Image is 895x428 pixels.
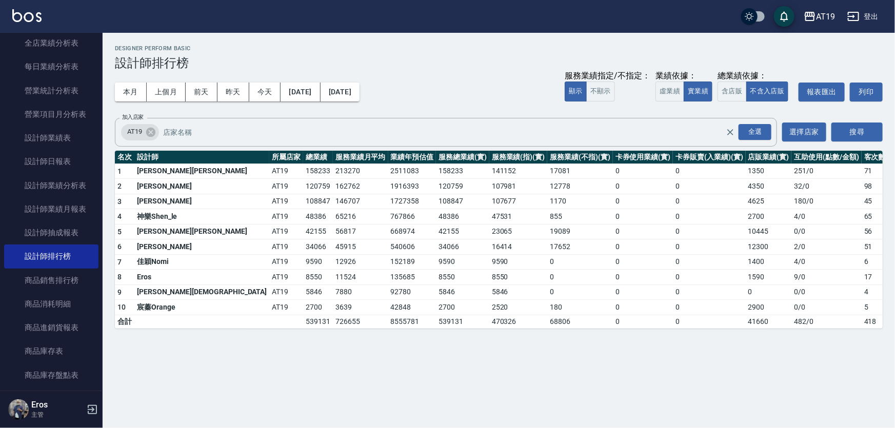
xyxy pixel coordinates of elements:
td: 726655 [333,315,388,328]
td: 8555781 [388,315,436,328]
a: 設計師業績月報表 [4,197,98,221]
td: AT19 [269,194,303,209]
button: 搜尋 [831,123,883,141]
a: 會員卡銷售報表 [4,387,98,411]
td: 42848 [388,300,436,315]
td: 0 [673,194,745,209]
td: 0 [673,270,745,285]
td: 540606 [388,239,436,255]
span: 9 [117,288,122,296]
button: 列印 [850,83,883,101]
td: [PERSON_NAME][DEMOGRAPHIC_DATA] [134,284,269,300]
td: 12300 [746,239,792,255]
td: AT19 [269,164,303,179]
td: 8550 [489,270,548,285]
th: 服務業績月平均 [333,151,388,164]
td: 0 / 0 [791,300,861,315]
td: 9 / 0 [791,270,861,285]
td: 0 [673,300,745,315]
input: 店家名稱 [161,123,744,141]
td: 0 [673,315,745,328]
td: AT19 [269,300,303,315]
td: 120759 [436,179,489,194]
td: 68806 [547,315,612,328]
td: 668974 [388,224,436,239]
td: 107981 [489,179,548,194]
td: 0 [613,315,673,328]
td: 23065 [489,224,548,239]
td: 17081 [547,164,612,179]
a: 營業項目月分析表 [4,103,98,126]
td: 0 [673,239,745,255]
button: 本月 [115,83,147,101]
button: 登出 [843,7,883,26]
td: 神樂Shen_le [134,209,269,225]
td: 0 / 0 [791,284,861,300]
td: 855 [547,209,612,225]
span: AT19 [121,127,148,137]
td: 4350 [746,179,792,194]
td: 4 [862,284,888,300]
td: 56817 [333,224,388,239]
td: 0 [673,224,745,239]
td: 213270 [333,164,388,179]
td: 1727358 [388,194,436,209]
td: 120759 [303,179,333,194]
td: 0 [673,284,745,300]
td: 2 / 0 [791,239,861,255]
td: 0 [613,300,673,315]
span: 6 [117,242,122,251]
a: 商品庫存表 [4,339,98,363]
td: 3639 [333,300,388,315]
h5: Eros [31,400,84,410]
td: 7880 [333,284,388,300]
td: AT19 [269,254,303,270]
td: 9590 [489,254,548,270]
td: Eros [134,270,269,285]
span: 5 [117,228,122,236]
td: 5846 [489,284,548,300]
th: 客次數 [862,151,888,164]
td: 宸蓁Orange [134,300,269,315]
td: 2700 [436,300,489,315]
div: 總業績依據： [718,71,793,81]
td: 5846 [303,284,333,300]
td: 135685 [388,270,436,285]
td: 0 [746,284,792,300]
button: 前天 [186,83,217,101]
th: 店販業績(實) [746,151,792,164]
td: 47531 [489,209,548,225]
td: 51 [862,239,888,255]
td: 418 [862,315,888,328]
th: 卡券販賣(入業績)(實) [673,151,745,164]
td: 0 [673,179,745,194]
td: 141152 [489,164,548,179]
td: 0 [613,284,673,300]
div: 全選 [739,124,771,140]
td: 45915 [333,239,388,255]
td: 45 [862,194,888,209]
td: 0 [547,254,612,270]
td: [PERSON_NAME][PERSON_NAME] [134,224,269,239]
td: 17 [862,270,888,285]
td: 107677 [489,194,548,209]
td: AT19 [269,284,303,300]
img: Person [8,399,29,420]
td: 180 [547,300,612,315]
button: 含店販 [718,81,746,101]
a: 設計師抽成報表 [4,221,98,244]
th: 業績年預估值 [388,151,436,164]
td: 4 / 0 [791,209,861,225]
td: 158233 [436,164,489,179]
td: 5846 [436,284,489,300]
td: 0 [613,224,673,239]
td: 2700 [746,209,792,225]
td: 0 [613,179,673,194]
td: 0 [673,209,745,225]
button: AT19 [800,6,839,27]
a: 商品銷售排行榜 [4,269,98,292]
td: [PERSON_NAME] [134,179,269,194]
a: 商品進銷貨報表 [4,316,98,339]
div: AT19 [121,124,159,140]
button: Clear [723,125,738,139]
